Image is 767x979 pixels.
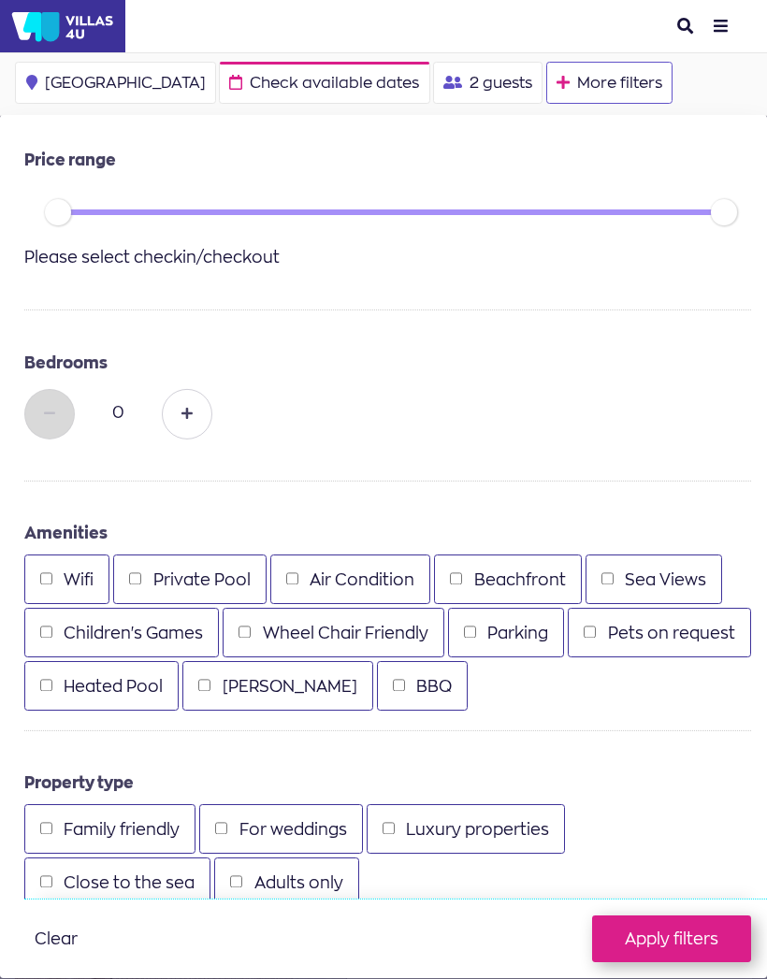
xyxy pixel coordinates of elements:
[223,673,357,698] label: [PERSON_NAME]
[24,521,752,546] legend: Amenities
[64,673,163,698] label: Heated Pool
[577,75,662,90] span: More filters
[64,816,180,842] label: Family friendly
[64,620,203,645] label: Children's Games
[64,870,195,895] label: Close to the sea
[487,620,548,645] label: Parking
[250,75,419,90] span: Check available dates
[263,620,428,645] label: Wheel Chair Friendly
[474,567,566,592] label: Beachfront
[592,915,751,962] button: Apply filters
[310,567,414,592] label: Air Condition
[406,816,549,842] label: Luxury properties
[239,816,347,842] label: For weddings
[15,62,215,104] button: [GEOGRAPHIC_DATA]
[470,75,532,90] span: 2 guests
[153,567,251,592] label: Private Pool
[254,870,343,895] label: Adults only
[64,567,94,592] label: Wifi
[433,62,543,104] button: 2 guests
[24,244,752,269] div: Please select checkin/checkout
[416,673,452,698] label: BBQ
[24,350,752,375] legend: Bedrooms
[608,620,735,645] label: Pets on request
[24,148,752,173] legend: Price range
[546,62,673,104] button: More filters
[24,770,752,796] legend: Property type
[219,62,429,104] button: Check available dates
[24,915,89,962] button: Clear
[625,567,706,592] label: Sea Views
[45,75,206,90] span: [GEOGRAPHIC_DATA]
